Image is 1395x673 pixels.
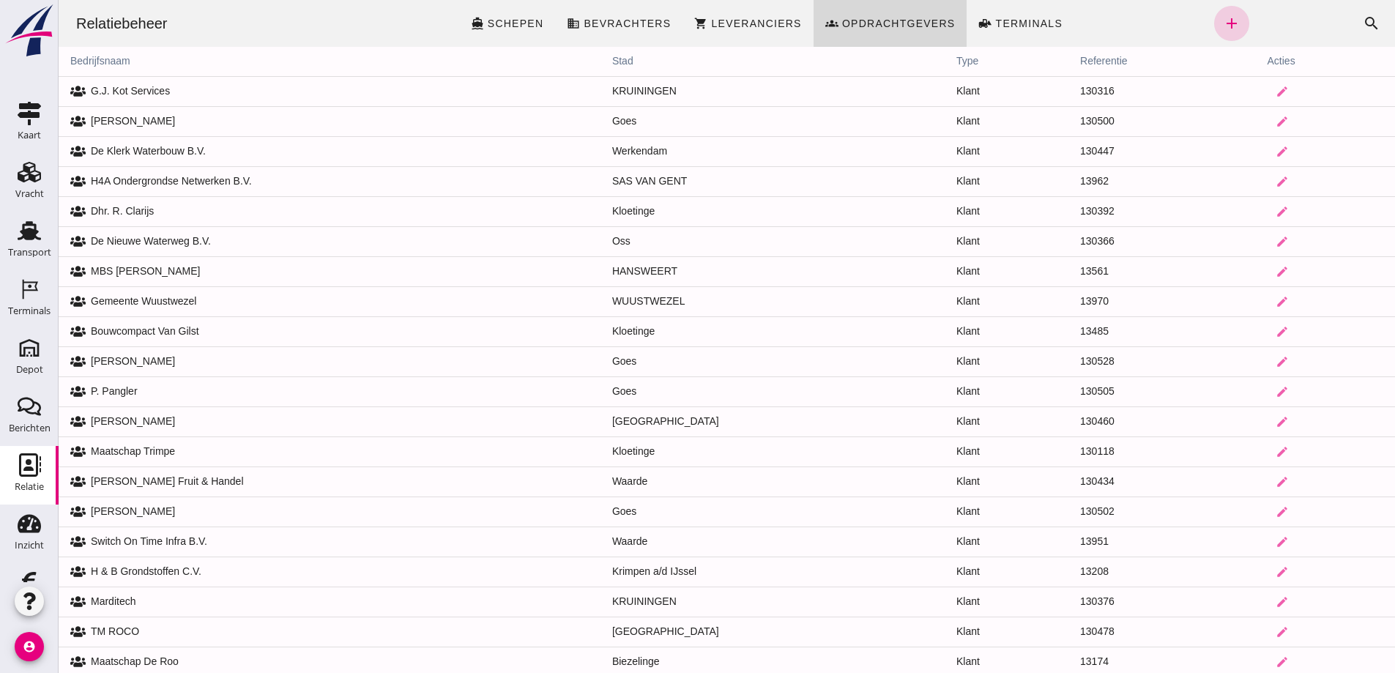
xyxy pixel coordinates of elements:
[936,18,1004,29] span: Terminals
[1010,76,1197,106] td: 130316
[542,226,886,256] td: Oss
[412,17,425,30] i: directions_boat
[542,316,886,346] td: Kloetinge
[15,482,44,491] div: Relatie
[1217,565,1230,579] i: edit
[886,226,1010,256] td: Klant
[1217,625,1230,639] i: edit
[1010,286,1197,316] td: 13970
[542,196,886,226] td: Kloetinge
[1217,385,1230,398] i: edit
[886,406,1010,436] td: Klant
[1010,47,1197,76] th: referentie
[1217,505,1230,518] i: edit
[1217,595,1230,609] i: edit
[15,189,44,198] div: Vracht
[542,76,886,106] td: KRUININGEN
[1217,355,1230,368] i: edit
[542,587,886,617] td: KRUININGEN
[542,527,886,557] td: Waarde
[542,166,886,196] td: SAS VAN GENT
[542,47,886,76] th: stad
[1197,47,1336,76] th: acties
[18,130,41,140] div: Kaart
[783,18,897,29] span: Opdrachtgevers
[886,136,1010,166] td: Klant
[1010,226,1197,256] td: 130366
[1010,136,1197,166] td: 130447
[1217,265,1230,278] i: edit
[886,47,1010,76] th: type
[1010,497,1197,527] td: 130502
[886,166,1010,196] td: Klant
[1010,527,1197,557] td: 13951
[6,13,121,34] div: Relatiebeheer
[636,17,649,30] i: shopping_cart
[1010,106,1197,136] td: 130500
[8,248,51,257] div: Transport
[1010,406,1197,436] td: 130460
[542,346,886,376] td: Goes
[886,196,1010,226] td: Klant
[1010,196,1197,226] td: 130392
[1010,617,1197,647] td: 130478
[886,466,1010,497] td: Klant
[886,286,1010,316] td: Klant
[1217,115,1230,128] i: edit
[1010,466,1197,497] td: 130434
[1217,445,1230,458] i: edit
[542,436,886,466] td: Kloetinge
[508,17,521,30] i: business
[9,423,51,433] div: Berichten
[1304,15,1322,32] i: search
[886,527,1010,557] td: Klant
[15,632,44,661] i: account_circle
[15,540,44,550] div: Inzicht
[542,106,886,136] td: Goes
[16,365,43,374] div: Depot
[886,376,1010,406] td: Klant
[1010,316,1197,346] td: 13485
[652,18,743,29] span: Leveranciers
[542,286,886,316] td: WUUSTWEZEL
[886,497,1010,527] td: Klant
[1217,145,1230,158] i: edit
[542,557,886,587] td: Krimpen a/d IJssel
[1164,15,1182,32] i: add
[920,17,933,30] i: front_loader
[1010,346,1197,376] td: 130528
[886,617,1010,647] td: Klant
[886,106,1010,136] td: Klant
[1217,325,1230,338] i: edit
[3,4,56,58] img: logo-small.a267ee39.svg
[542,617,886,647] td: [GEOGRAPHIC_DATA]
[1010,436,1197,466] td: 130118
[886,557,1010,587] td: Klant
[1217,235,1230,248] i: edit
[886,436,1010,466] td: Klant
[1217,535,1230,549] i: edit
[1010,557,1197,587] td: 13208
[886,316,1010,346] td: Klant
[1217,175,1230,188] i: edit
[1010,587,1197,617] td: 130376
[1010,256,1197,286] td: 13561
[886,76,1010,106] td: Klant
[542,466,886,497] td: Waarde
[886,256,1010,286] td: Klant
[1217,295,1230,308] i: edit
[1010,166,1197,196] td: 13962
[1217,475,1230,488] i: edit
[428,18,486,29] span: Schepen
[542,406,886,436] td: [GEOGRAPHIC_DATA]
[524,18,612,29] span: Bevrachters
[542,376,886,406] td: Goes
[767,17,780,30] i: groups
[886,587,1010,617] td: Klant
[1217,205,1230,218] i: edit
[542,136,886,166] td: Werkendam
[542,256,886,286] td: HANSWEERT
[8,306,51,316] div: Terminals
[1010,376,1197,406] td: 130505
[1217,415,1230,428] i: edit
